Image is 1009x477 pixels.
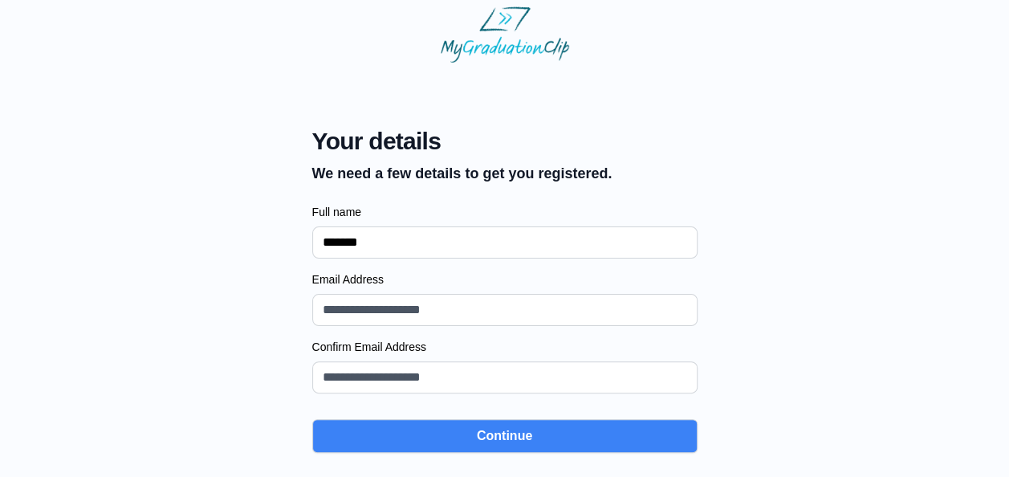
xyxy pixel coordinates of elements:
[312,339,698,355] label: Confirm Email Address
[312,162,612,185] p: We need a few details to get you registered.
[312,271,698,287] label: Email Address
[312,204,698,220] label: Full name
[312,127,612,156] span: Your details
[441,6,569,63] img: MyGraduationClip
[312,419,698,453] button: Continue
